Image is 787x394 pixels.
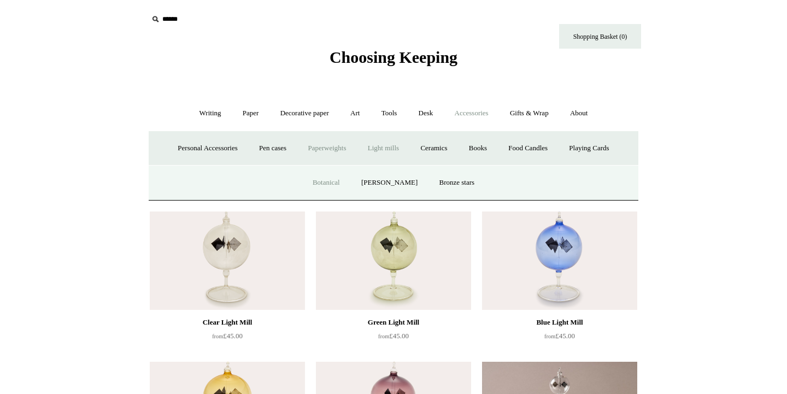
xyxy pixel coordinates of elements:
[249,134,296,163] a: Pen cases
[482,316,637,361] a: Blue Light Mill from£45.00
[168,134,247,163] a: Personal Accessories
[560,99,598,128] a: About
[378,332,409,340] span: £45.00
[152,316,302,329] div: Clear Light Mill
[190,99,231,128] a: Writing
[316,211,471,310] a: Green Light Mill Green Light Mill
[459,134,497,163] a: Books
[482,211,637,310] a: Blue Light Mill Blue Light Mill
[482,211,637,310] img: Blue Light Mill
[559,24,641,49] a: Shopping Basket (0)
[430,168,485,197] a: Bronze stars
[150,211,305,310] a: Clear Light Mill Clear Light Mill
[330,57,457,64] a: Choosing Keeping
[544,333,555,339] span: from
[498,134,557,163] a: Food Candles
[150,211,305,310] img: Clear Light Mill
[500,99,559,128] a: Gifts & Wrap
[271,99,339,128] a: Decorative paper
[303,168,350,197] a: Botanical
[150,316,305,361] a: Clear Light Mill from£45.00
[316,316,471,361] a: Green Light Mill from£45.00
[445,99,498,128] a: Accessories
[544,332,575,340] span: £45.00
[410,134,457,163] a: Ceramics
[409,99,443,128] a: Desk
[316,211,471,310] img: Green Light Mill
[378,333,389,339] span: from
[485,316,635,329] div: Blue Light Mill
[212,333,223,339] span: from
[212,332,243,340] span: £45.00
[319,316,468,329] div: Green Light Mill
[559,134,619,163] a: Playing Cards
[351,168,427,197] a: [PERSON_NAME]
[298,134,356,163] a: Paperweights
[233,99,269,128] a: Paper
[340,99,369,128] a: Art
[358,134,409,163] a: Light mills
[330,48,457,66] span: Choosing Keeping
[372,99,407,128] a: Tools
